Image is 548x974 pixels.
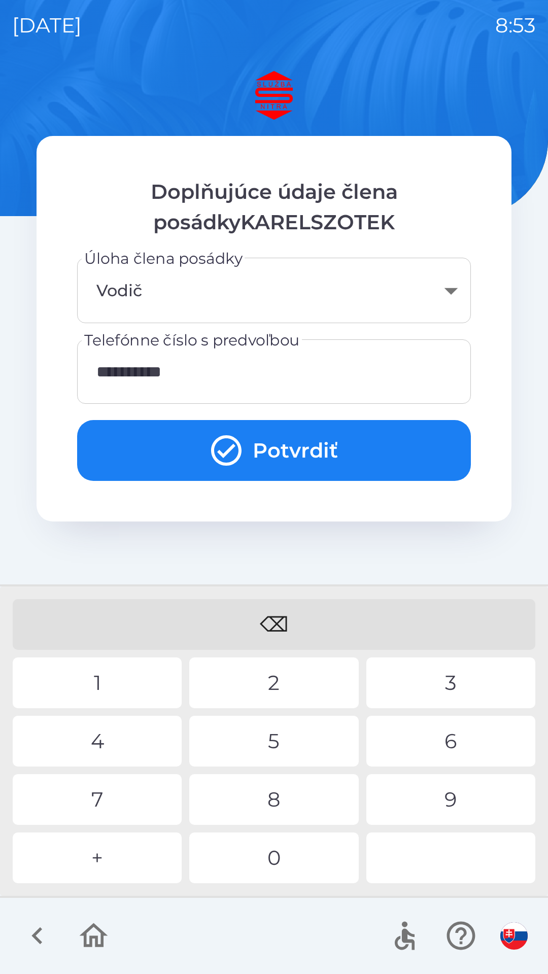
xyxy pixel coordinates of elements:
div: Vodič [89,270,459,311]
p: 8:53 [495,10,536,41]
label: Telefónne číslo s predvoľbou [84,329,300,351]
button: Potvrdiť [77,420,471,481]
p: [DATE] [12,10,82,41]
img: Logo [37,71,511,120]
img: sk flag [500,922,528,950]
label: Úloha člena posádky [84,248,243,269]
p: Doplňujúce údaje člena posádkyKARELSZOTEK [77,177,471,237]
